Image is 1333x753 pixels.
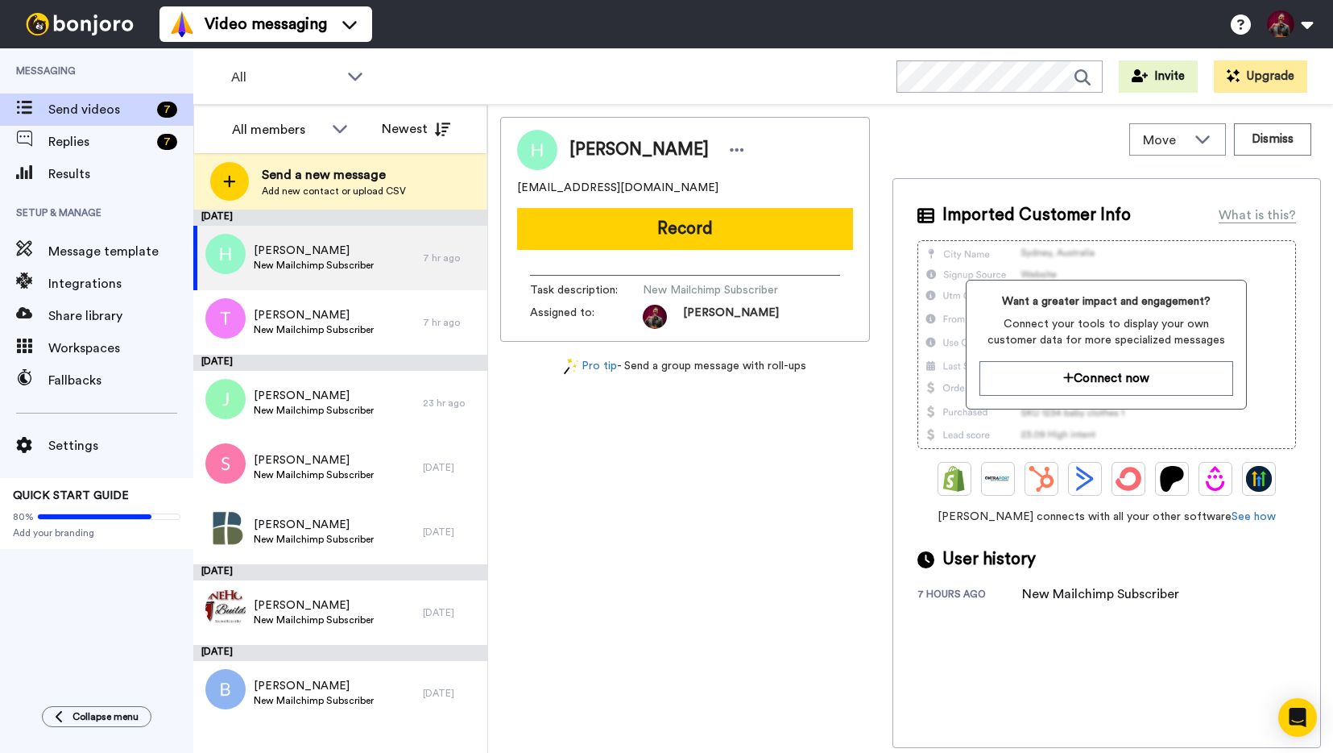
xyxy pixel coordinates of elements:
span: [PERSON_NAME] [683,305,779,329]
span: [PERSON_NAME] [254,452,374,468]
span: [PERSON_NAME] [254,307,374,323]
img: ActiveCampaign [1072,466,1098,492]
img: t.png [205,298,246,339]
div: [DATE] [423,461,479,474]
div: [DATE] [423,687,479,700]
img: Hubspot [1029,466,1054,492]
div: 7 [157,102,177,118]
span: Message template [48,242,193,261]
a: Pro tip [564,358,617,375]
span: Send videos [48,100,151,119]
div: 23 hr ago [423,397,479,410]
img: Image of Hanna Alley [517,130,557,170]
span: Video messaging [205,13,327,35]
span: QUICK START GUIDE [13,490,129,501]
img: Ontraport [985,466,1011,492]
span: [PERSON_NAME] [254,388,374,404]
span: [EMAIL_ADDRESS][DOMAIN_NAME] [517,180,718,196]
img: j.png [205,379,246,419]
img: 8f4738c0-f121-4326-b287-a3e58eca78f1.jpg [205,508,246,548]
a: See how [1232,511,1276,522]
div: 7 hr ago [423,252,479,264]
span: Results [48,164,193,184]
span: New Mailchimp Subscriber [643,282,796,298]
button: Connect now [979,361,1233,396]
span: Want a greater impact and engagement? [979,293,1233,310]
img: d923b0b4-c548-4750-9d5e-73e83e3289c6-1756157360.jpg [643,305,667,329]
span: Send a new message [262,165,406,185]
span: Add new contact or upload CSV [262,185,406,198]
span: Collapse menu [72,710,139,723]
span: Add your branding [13,526,180,539]
img: Drip [1203,466,1228,492]
span: Connect your tools to display your own customer data for more specialized messages [979,316,1233,348]
span: 80% [13,510,34,523]
img: s.png [205,443,246,484]
button: Invite [1119,60,1198,93]
div: 7 hr ago [423,316,479,329]
img: vm-color.svg [169,11,195,37]
span: Task description : [530,282,643,298]
span: New Mailchimp Subscriber [254,614,374,626]
img: GoHighLevel [1246,466,1272,492]
button: Dismiss [1234,123,1311,156]
span: [PERSON_NAME] connects with all your other software [917,509,1296,525]
div: [DATE] [193,210,487,226]
img: 28e523c8-c82f-45a7-b60c-280c8bf0ad90.jpg [205,589,246,629]
span: [PERSON_NAME] [254,678,374,694]
span: Integrations [48,274,193,293]
span: New Mailchimp Subscriber [254,694,374,707]
div: [DATE] [423,526,479,539]
span: [PERSON_NAME] [254,597,374,614]
div: - Send a group message with roll-ups [500,358,870,375]
div: [DATE] [193,564,487,580]
button: Newest [370,113,462,145]
button: Record [517,208,853,250]
span: Fallbacks [48,371,193,390]
span: [PERSON_NAME] [254,243,374,259]
span: Assigned to: [530,305,643,329]
img: magic-wand.svg [564,358,578,375]
button: Upgrade [1214,60,1307,93]
span: New Mailchimp Subscriber [254,533,374,546]
div: All members [232,120,324,139]
span: Share library [48,306,193,326]
span: All [231,68,339,87]
span: User history [942,547,1036,572]
span: New Mailchimp Subscriber [254,323,374,336]
span: [PERSON_NAME] [569,138,709,162]
div: Open Intercom Messenger [1278,698,1317,737]
div: 7 [157,134,177,150]
span: Imported Customer Info [942,203,1131,227]
div: 7 hours ago [917,588,1022,604]
img: h.png [205,234,246,274]
button: Collapse menu [42,706,151,727]
span: New Mailchimp Subscriber [254,404,374,417]
span: Settings [48,436,193,456]
span: New Mailchimp Subscriber [254,259,374,272]
div: New Mailchimp Subscriber [1022,585,1179,604]
img: Shopify [942,466,967,492]
img: ConvertKit [1116,466,1141,492]
img: b.png [205,669,246,709]
span: Move [1143,131,1186,150]
span: Replies [48,132,151,152]
span: New Mailchimp Subscriber [254,468,374,481]
span: Workspaces [48,339,193,358]
div: [DATE] [193,645,487,661]
span: [PERSON_NAME] [254,517,374,533]
img: Patreon [1159,466,1185,492]
div: What is this? [1219,206,1296,225]
img: bj-logo-header-white.svg [19,13,140,35]
div: [DATE] [193,355,487,371]
div: [DATE] [423,606,479,619]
